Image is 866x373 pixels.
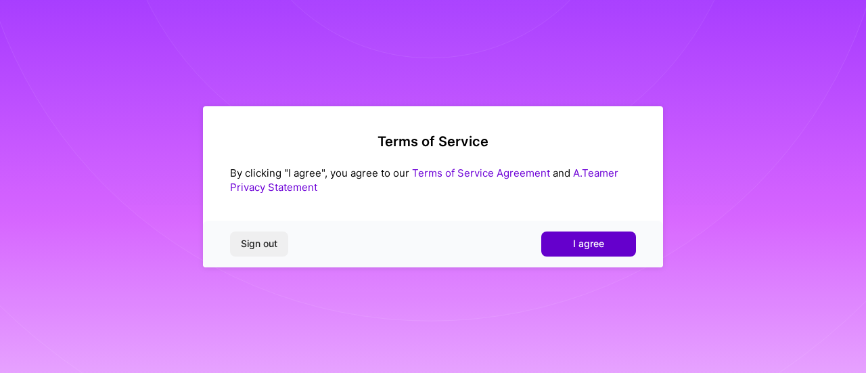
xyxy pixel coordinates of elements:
[230,133,636,150] h2: Terms of Service
[230,166,636,194] div: By clicking "I agree", you agree to our and
[541,232,636,256] button: I agree
[230,232,288,256] button: Sign out
[412,167,550,179] a: Terms of Service Agreement
[573,237,604,250] span: I agree
[241,237,277,250] span: Sign out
